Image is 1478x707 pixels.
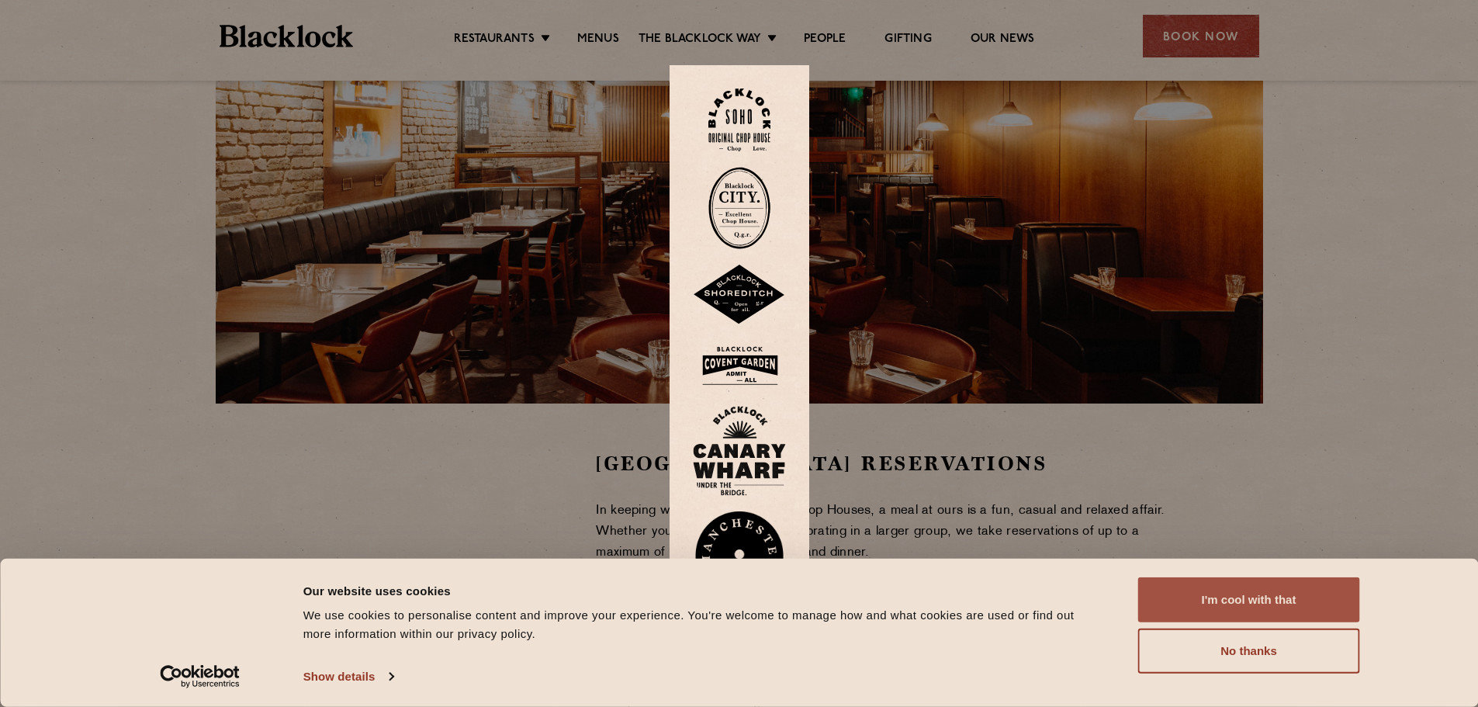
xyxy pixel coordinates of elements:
img: City-stamp-default.svg [708,167,770,249]
a: Show details [303,665,393,688]
button: No thanks [1138,629,1360,674]
a: Usercentrics Cookiebot - opens in a new window [132,665,268,688]
img: BL_CW_Logo_Website.svg [693,406,786,496]
button: I'm cool with that [1138,577,1360,622]
img: Shoreditch-stamp-v2-default.svg [693,265,786,325]
img: BLA_1470_CoventGarden_Website_Solid.svg [693,341,786,391]
div: Our website uses cookies [303,581,1103,600]
div: We use cookies to personalise content and improve your experience. You're welcome to manage how a... [303,606,1103,643]
img: Soho-stamp-default.svg [708,88,770,151]
img: BL_Manchester_Logo-bleed.png [693,511,786,619]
